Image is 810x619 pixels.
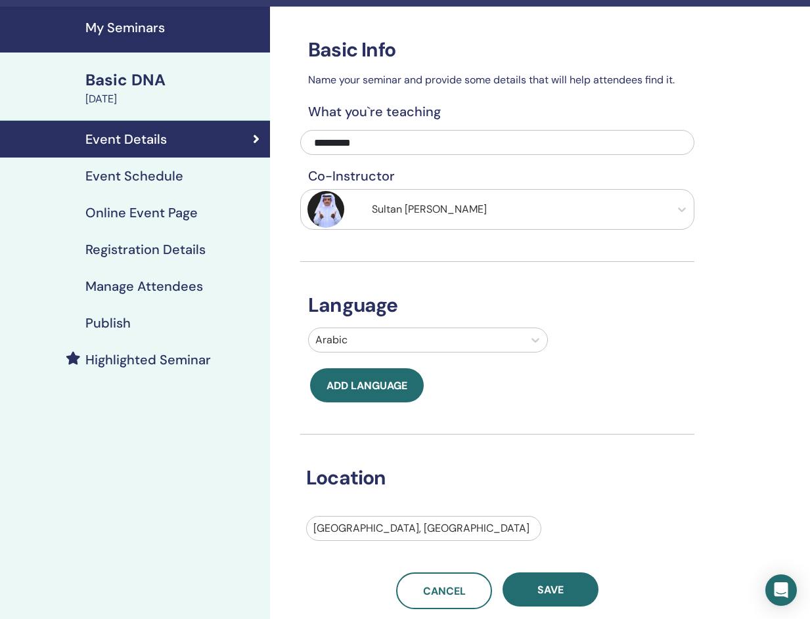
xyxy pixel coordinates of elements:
span: Sultan [PERSON_NAME] [372,202,487,216]
h3: Basic Info [300,38,694,62]
a: Cancel [396,572,492,609]
h4: Highlighted Seminar [85,352,211,368]
h4: Event Schedule [85,168,183,184]
div: [DATE] [85,91,262,107]
h4: My Seminars [85,20,262,35]
img: default.jpg [307,191,344,228]
div: Open Intercom Messenger [765,574,797,606]
span: Save [537,583,564,597]
div: Basic DNA [85,69,262,91]
span: Add language [326,379,407,393]
p: Name your seminar and provide some details that will help attendees find it. [300,72,694,88]
span: Cancel [423,584,466,598]
button: Save [503,572,598,607]
h4: Event Details [85,131,167,147]
h4: Manage Attendees [85,278,203,294]
button: Add language [310,368,424,402]
a: Basic DNA[DATE] [78,69,270,107]
h4: Online Event Page [85,205,198,221]
h4: Publish [85,315,131,331]
h4: What you`re teaching [300,104,694,119]
h4: Co-Instructor [300,168,694,184]
h4: Registration Details [85,242,206,257]
h3: Language [300,293,694,317]
h3: Location [298,466,677,490]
